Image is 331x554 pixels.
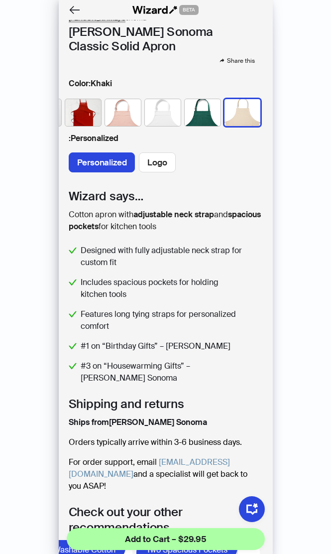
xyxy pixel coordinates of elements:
p: Orders typically arrive within 3-6 business days. [69,436,263,448]
span: Includes spacious pockets for holding kitchen tools [81,277,245,300]
b: adjustable neck strap [133,209,214,220]
button: Add to Cart – $29.95 [67,528,265,550]
span: Personalized [77,157,127,168]
h2: Shipping and returns [69,396,263,412]
img: Dark Green [185,99,221,126]
span: Add to Cart – $29.95 [125,533,207,545]
p: For order support, email and a specialist will get back to you ASAP! [69,456,263,492]
span: check [69,278,77,286]
span: Features long tying straps for personalized comfort [81,308,245,332]
label: available [145,98,181,125]
label: available [25,98,61,125]
label: available [139,152,175,172]
h2: Wizard says… [69,188,263,204]
h1: [PERSON_NAME] Sonoma Classic Solid Apron [69,25,263,54]
label: Personalized [69,133,263,144]
label: available [65,98,101,125]
label: available [105,98,141,125]
span: check [69,362,77,370]
label: Khaki [69,78,263,90]
span: check [69,247,77,255]
label: available [69,152,135,172]
span: #3 on “Housewarming Gifts” – [PERSON_NAME] Sonoma [81,360,245,384]
img: White [145,99,181,126]
span: Ships from [PERSON_NAME] Sonoma [69,416,207,428]
span: Color : [69,78,91,89]
span: : [69,133,71,143]
b: spacious pockets [69,209,261,232]
button: Share this [211,56,263,66]
h2: Check out your other recommendations [69,504,263,535]
span: check [69,342,77,350]
img: Dusty Rose [105,99,141,126]
span: check [69,310,77,318]
span: Logo [147,157,167,168]
button: Back [67,2,83,18]
label: available [185,98,221,125]
img: Claret Red [65,99,101,126]
a: [EMAIL_ADDRESS][DOMAIN_NAME] [69,457,230,479]
span: Designed with fully adjustable neck strap for custom fit [81,245,245,269]
label: available [224,98,260,125]
span: #1 on “Birthday Gifts” – [PERSON_NAME] [81,340,245,352]
span: Share this [227,57,255,65]
span: BETA [179,5,199,15]
img: Khaki [224,99,260,126]
p: Cotton apron with and for kitchen tools [69,209,263,233]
